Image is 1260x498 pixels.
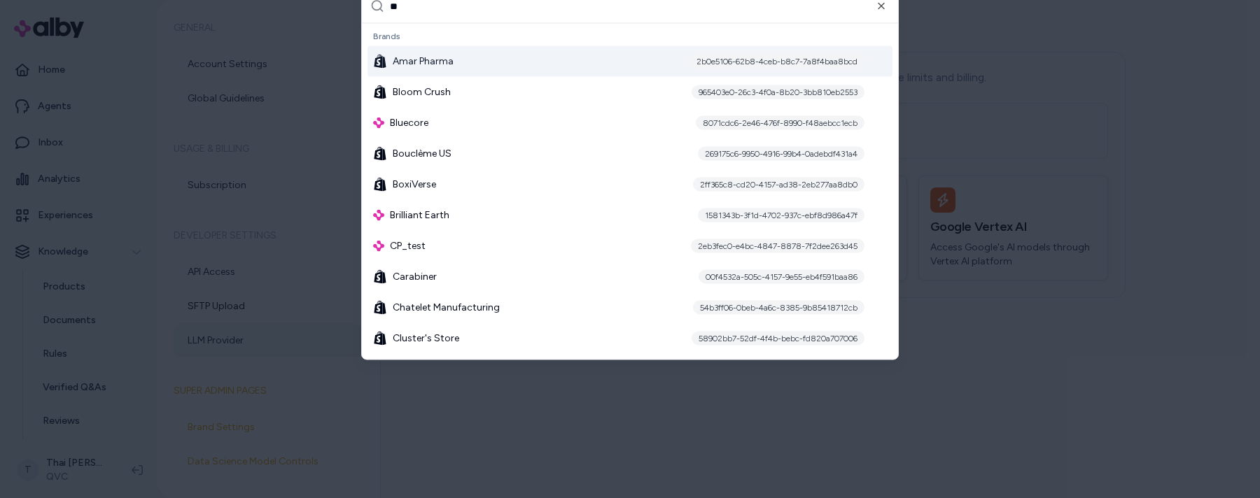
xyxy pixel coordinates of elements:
[699,270,864,284] div: 00f4532a-505c-4157-9e55-eb4f591baa86
[393,147,451,161] span: Bouclème US
[691,239,864,253] div: 2eb3fec0-e4bc-4847-8878-7f2dee263d45
[698,208,864,222] div: 1581343b-3f1d-4702-937c-ebf8d986a47f
[393,55,454,69] span: Amar Pharma
[693,178,864,192] div: 2ff365c8-cd20-4157-ad38-2eb277aa8db0
[393,85,451,99] span: Bloom Crush
[689,55,864,69] div: 2b0e5106-62b8-4ceb-b8c7-7a8f4baa8bcd
[393,178,436,192] span: BoxiVerse
[393,301,500,315] span: Chatelet Manufacturing
[698,147,864,161] div: 269175c6-9950-4916-99b4-0adebdf431a4
[393,332,459,346] span: Cluster's Store
[390,239,426,253] span: CP_test
[393,270,437,284] span: Carabiner
[692,85,864,99] div: 965403e0-26c3-4f0a-8b20-3bb810eb2553
[373,210,384,221] img: alby Logo
[692,332,864,346] div: 58902bb7-52df-4f4b-bebc-fd820a707006
[390,116,428,130] span: Bluecore
[362,24,898,360] div: Suggestions
[373,241,384,252] img: alby Logo
[373,118,384,129] img: alby Logo
[693,301,864,315] div: 54b3ff06-0beb-4a6c-8385-9b85418712cb
[696,116,864,130] div: 8071cdc6-2e46-476f-8990-f48aebcc1ecb
[390,208,449,222] span: Brilliant Earth
[367,27,892,46] div: Brands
